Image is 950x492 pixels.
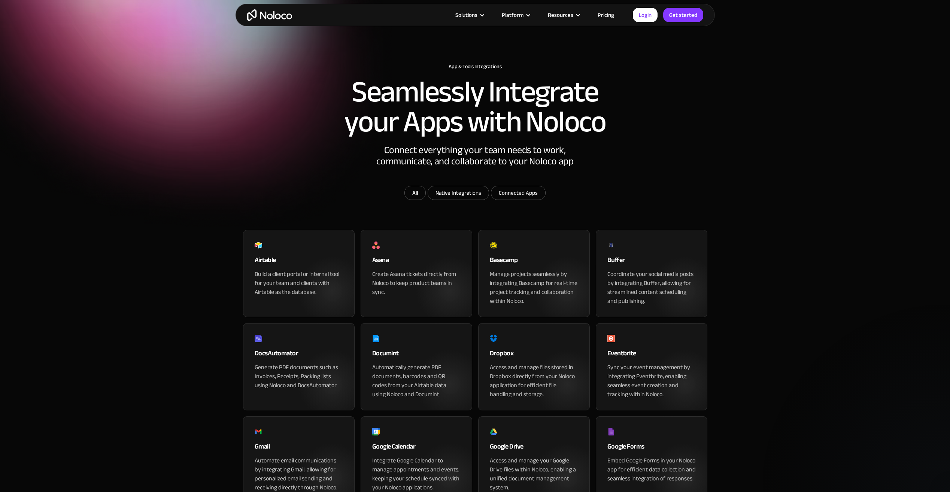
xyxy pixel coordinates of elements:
[502,10,523,20] div: Platform
[478,230,590,317] a: BasecampManage projects seamlessly by integrating Basecamp for real-time project tracking and col...
[243,64,707,70] h1: App & Tools Integrations
[363,145,588,186] div: Connect everything your team needs to work, communicate, and collaborate to your Noloco app
[490,441,578,456] div: Google Drive
[372,456,461,492] div: Integrate Google Calendar to manage appointments and events, keeping your schedule synced with yo...
[372,348,461,363] div: Documint
[372,255,461,270] div: Asana
[372,441,461,456] div: Google Calendar
[607,255,696,270] div: Buffer
[446,10,492,20] div: Solutions
[607,270,696,306] div: Coordinate your social media posts by integrating Buffer, allowing for streamlined content schedu...
[490,456,578,492] div: Access and manage your Google Drive files within Noloco, enabling a unified document management s...
[255,441,343,456] div: Gmail
[607,441,696,456] div: Google Forms
[325,186,625,202] form: Email Form
[490,348,578,363] div: Dropbox
[478,323,590,410] a: DropboxAccess and manage files stored in Dropbox directly from your Noloco application for effici...
[255,348,343,363] div: DocsAutomator
[490,363,578,399] div: Access and manage files stored in Dropbox directly from your Noloco application for efficient fil...
[243,230,355,317] a: AirtableBuild a client portal or internal tool for your team and clients with Airtable as the dat...
[633,8,658,22] a: Login
[490,270,578,306] div: Manage projects seamlessly by integrating Basecamp for real-time project tracking and collaborati...
[607,348,696,363] div: Eventbrite
[490,255,578,270] div: Basecamp
[455,10,477,20] div: Solutions
[596,323,707,410] a: EventbriteSync your event management by integrating Eventbrite, enabling seamless event creation ...
[404,186,426,200] a: All
[255,255,343,270] div: Airtable
[588,10,623,20] a: Pricing
[372,270,461,297] div: Create Asana tickets directly from Noloco to keep product teams in sync.
[361,323,472,410] a: DocumintAutomatically generate PDF documents, barcodes and QR codes from your Airtable data using...
[243,323,355,410] a: DocsAutomatorGenerate PDF documents such as Invoices, Receipts, Packing lists using Noloco and Do...
[663,8,703,22] a: Get started
[372,363,461,399] div: Automatically generate PDF documents, barcodes and QR codes from your Airtable data using Noloco ...
[361,230,472,317] a: AsanaCreate Asana tickets directly from Noloco to keep product teams in sync.
[538,10,588,20] div: Resources
[255,270,343,297] div: Build a client portal or internal tool for your team and clients with Airtable as the database.
[607,363,696,399] div: Sync your event management by integrating Eventbrite, enabling seamless event creation and tracki...
[255,456,343,492] div: Automate email communications by integrating Gmail, allowing for personalized email sending and r...
[607,456,696,483] div: Embed Google Forms in your Noloco app for efficient data collection and seamless integration of r...
[255,363,343,390] div: Generate PDF documents such as Invoices, Receipts, Packing lists using Noloco and DocsAutomator
[344,77,606,137] h2: Seamlessly Integrate your Apps with Noloco
[492,10,538,20] div: Platform
[247,9,292,21] a: home
[548,10,573,20] div: Resources
[596,230,707,317] a: BufferCoordinate your social media posts by integrating Buffer, allowing for streamlined content ...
